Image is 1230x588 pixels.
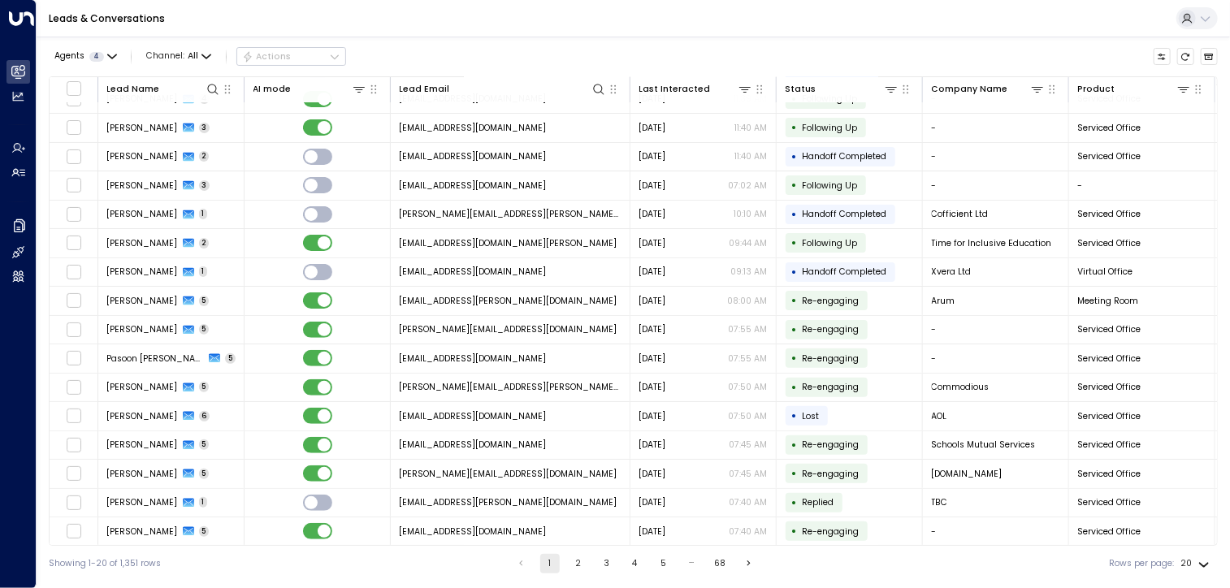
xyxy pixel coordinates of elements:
[49,48,121,65] button: Agents4
[107,381,178,393] span: Chris Turnbull
[107,323,178,335] span: Maxine Puddephat
[199,439,210,450] span: 5
[199,382,210,392] span: 5
[1069,171,1215,200] td: -
[932,237,1052,249] span: Time for Inclusive Education
[654,554,673,573] button: Go to page 5
[923,517,1069,546] td: -
[107,122,178,134] span: Aran Singh
[728,295,768,307] p: 08:00 AM
[803,266,887,278] span: Handoff Completed
[253,81,367,97] div: AI mode
[803,468,860,480] span: Trigger
[1078,208,1141,220] span: Serviced Office
[803,525,860,538] span: Trigger
[540,554,560,573] button: page 1
[66,149,81,164] span: Toggle select row
[66,379,81,395] span: Toggle select row
[792,521,798,542] div: •
[803,496,834,508] span: Replied
[66,178,81,193] span: Toggle select row
[711,554,730,573] button: Go to page 68
[923,114,1069,142] td: -
[735,122,768,134] p: 11:40 AM
[803,208,887,220] span: Handoff Completed
[1109,557,1174,570] label: Rows per page:
[639,237,666,249] span: Yesterday
[932,266,972,278] span: Xvera Ltd
[639,122,666,134] span: Sep 03, 2025
[639,179,666,192] span: Sep 01, 2025
[107,81,221,97] div: Lead Name
[639,295,666,307] span: Yesterday
[792,290,798,311] div: •
[1078,295,1139,307] span: Meeting Room
[199,469,210,479] span: 5
[107,266,178,278] span: Fraser Gordon
[49,11,165,25] a: Leads & Conversations
[400,81,607,97] div: Lead Email
[923,316,1069,344] td: -
[932,81,1046,97] div: Company Name
[803,179,858,192] span: Following Up
[1078,323,1141,335] span: Serviced Office
[66,466,81,482] span: Toggle select row
[734,208,768,220] p: 10:10 AM
[236,47,346,67] button: Actions
[511,554,760,573] nav: pagination navigation
[923,171,1069,200] td: -
[923,143,1069,171] td: -
[54,52,84,61] span: Agents
[803,381,860,393] span: Trigger
[639,410,666,422] span: Yesterday
[792,405,798,426] div: •
[639,439,666,451] span: Yesterday
[400,323,617,335] span: maxine.white@hotmail.co.uk
[1078,410,1141,422] span: Serviced Office
[569,554,588,573] button: Go to page 2
[803,122,858,134] span: Following Up
[729,179,768,192] p: 07:02 AM
[66,351,81,366] span: Toggle select row
[400,525,547,538] span: ryanwarmarketing@gmail.com
[89,52,104,62] span: 4
[932,295,955,307] span: Arum
[803,439,860,451] span: Trigger
[639,525,666,538] span: Yesterday
[199,266,208,277] span: 1
[792,204,798,225] div: •
[932,208,989,220] span: Cofficient Ltd
[792,175,798,196] div: •
[107,82,160,97] div: Lead Name
[199,324,210,335] span: 5
[66,206,81,222] span: Toggle select row
[1078,525,1141,538] span: Serviced Office
[107,208,178,220] span: Alison Grant
[199,151,210,162] span: 2
[253,82,292,97] div: AI mode
[730,525,768,538] p: 07:40 AM
[932,439,1036,451] span: Schools Mutual Services
[803,237,858,249] span: Following Up
[639,82,711,97] div: Last Interacted
[107,295,178,307] span: Shiereen Khaneja
[199,180,210,191] span: 3
[792,492,798,513] div: •
[730,468,768,480] p: 07:45 AM
[66,524,81,539] span: Toggle select row
[792,463,798,484] div: •
[1078,150,1141,162] span: Serviced Office
[729,323,768,335] p: 07:55 AM
[199,123,210,133] span: 3
[107,439,178,451] span: Leigh Rackham
[400,496,617,508] span: shell.wright@hotmail.co.uk
[932,410,947,422] span: AOL
[1154,48,1172,66] button: Customize
[792,117,798,138] div: •
[792,319,798,340] div: •
[792,262,798,283] div: •
[199,497,208,508] span: 1
[1177,48,1195,66] span: Refresh
[1078,81,1192,97] div: Product
[400,352,547,365] span: pasoon@hotmail.com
